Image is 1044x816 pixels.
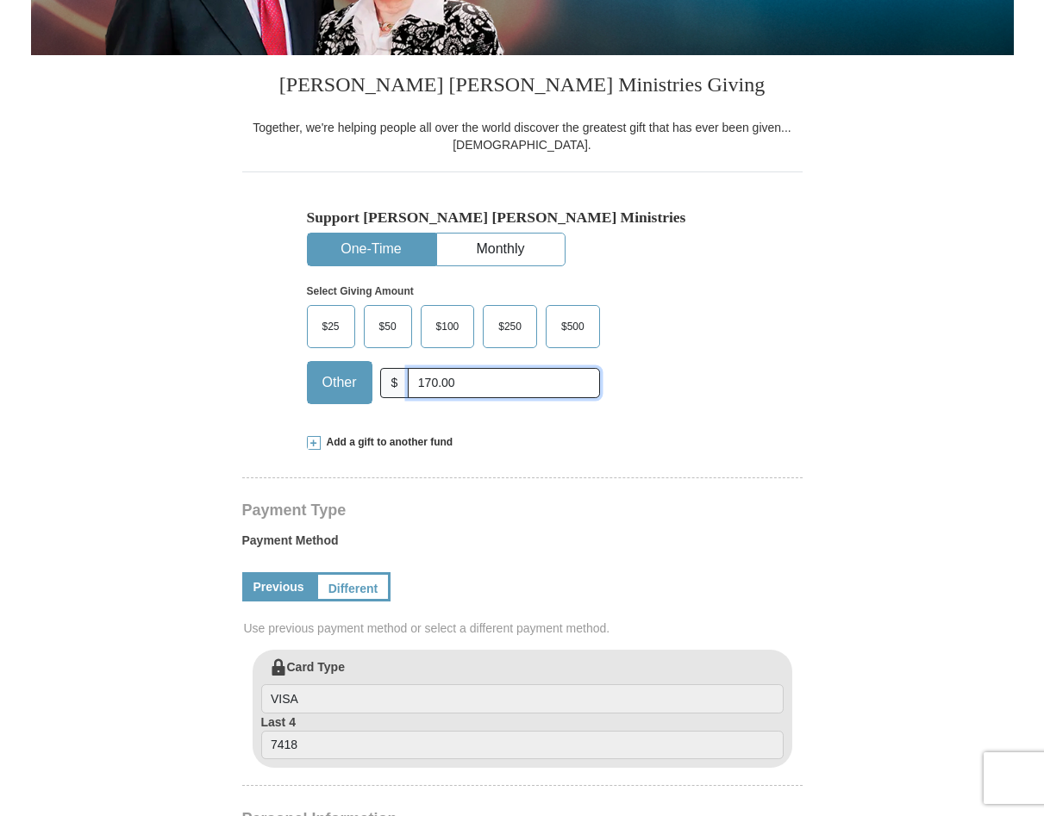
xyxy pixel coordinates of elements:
[308,234,435,265] button: One-Time
[371,314,405,339] span: $50
[242,503,803,517] h4: Payment Type
[437,234,565,265] button: Monthly
[242,119,803,153] div: Together, we're helping people all over the world discover the greatest gift that has ever been g...
[314,370,366,396] span: Other
[553,314,593,339] span: $500
[321,435,453,450] span: Add a gift to another fund
[244,620,804,637] span: Use previous payment method or select a different payment method.
[261,658,784,713] label: Card Type
[242,55,803,119] h3: [PERSON_NAME] [PERSON_NAME] Ministries Giving
[314,314,348,339] span: $25
[428,314,468,339] span: $100
[316,572,391,601] a: Different
[242,572,316,601] a: Previous
[242,532,803,557] label: Payment Method
[261,684,784,713] input: Card Type
[307,209,738,227] h5: Support [PERSON_NAME] [PERSON_NAME] Ministries
[261,731,784,760] input: Last 4
[490,314,530,339] span: $250
[261,713,784,760] label: Last 4
[380,368,409,398] span: $
[307,285,414,297] strong: Select Giving Amount
[408,368,599,398] input: Other Amount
